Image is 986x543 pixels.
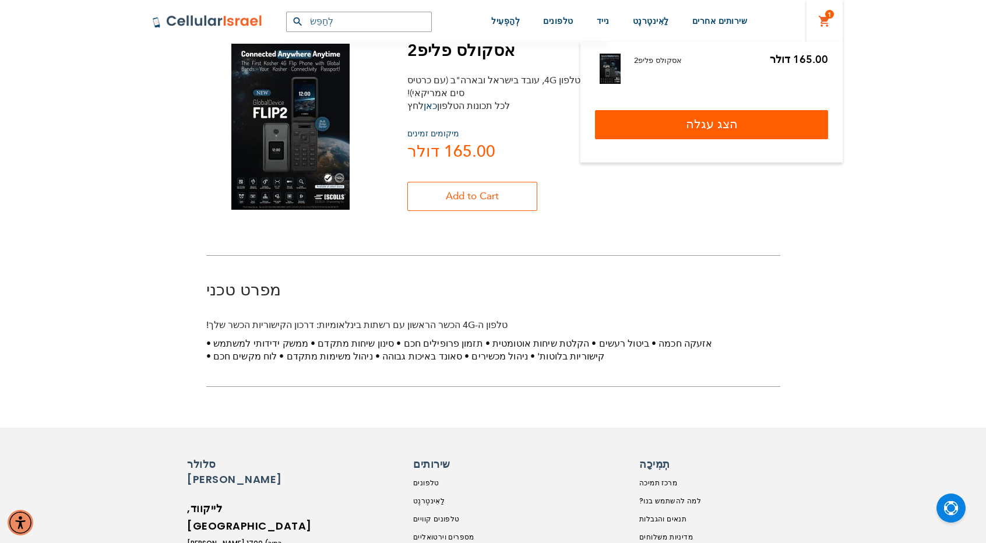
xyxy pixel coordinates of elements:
a: הצג עגלה [595,110,828,139]
font: סאונד באיכות גבוהה [382,350,462,363]
font: הצג עגלה [686,116,738,133]
font: מספרים וירטואליים [413,532,474,542]
font: תזמון פרופילים חכם [404,337,483,350]
font: תְמִיכָה [639,457,670,471]
font: ממשק ידידותי למשתמש [213,337,308,350]
font: טלפון ה-4G הכשר הראשון עם רשתות בינלאומיות: דרכון הקישוריות הכשר שלך! [206,319,508,332]
font: לכל תכונות הטלפון [437,100,510,112]
font: ניהול משימות מתקדם [287,350,373,363]
input: לְחַפֵּשׂ [286,12,432,32]
font: תנאים והגבלות [639,514,686,524]
font: 1 [827,10,832,19]
a: אסקולס פליפ2 [634,55,682,66]
font: לוח מקשים חכם [213,350,277,363]
font: טלפונים קוויים [413,514,460,524]
font: לְהַפְעִיל [491,16,520,27]
img: לוגו סלולר ישראל [152,15,263,29]
font: לחץ [407,100,424,112]
a: למה להשתמש בנו? [639,496,701,506]
font: אזעקה חכמה [658,337,712,350]
font: מרכז תמיכה [639,478,677,488]
a: תנאים והגבלות [639,514,701,524]
font: 165.00 דולר [407,140,495,163]
font: ניהול מכשירים [471,350,528,363]
font: לַאִינטֶרנֶט [413,496,445,506]
a: מדיניות משלוחים [639,532,701,542]
font: 165.00 דולר [770,52,828,67]
a: מפרט טכני [206,279,281,301]
a: טלפונים [413,478,519,488]
font: לַאִינטֶרנֶט [633,16,669,27]
font: שירותים אחרים [692,16,748,27]
font: קישוריות בלוטות' [537,350,604,363]
a: אסקולס פליפ2 [595,54,625,84]
font: אסקולס פליפ2 [407,40,516,62]
a: לַאִינטֶרנֶט [413,496,519,506]
a: מרכז תמיכה [639,478,701,488]
font: טלפון 4G, עובד בישראל ובארה"ב (עם כרטיס סים אמריקאי)! [407,74,580,100]
form: הוסף לעגלה [407,182,588,211]
a: מיקומים זמינים [407,128,459,139]
a: 1 [818,15,831,29]
font: לייקווד, [GEOGRAPHIC_DATA] [187,501,312,533]
font: סינון שיחות מתקדם [318,337,394,350]
font: ביטול רעשים [599,337,649,350]
font: טלפונים [413,478,439,488]
div: תפריט נגישות [8,510,33,535]
font: שירותים [413,457,450,471]
img: אסקולס פליפ2 [600,54,621,84]
button: Add to Cart [407,182,537,211]
a: מספרים וירטואליים [413,532,519,542]
font: טלפונים [543,16,573,27]
font: סלולר [PERSON_NAME] [187,457,282,486]
font: נייד [597,16,610,27]
a: טלפונים קוויים [413,514,519,524]
font: מדיניות משלוחים [639,532,693,542]
font: הקלטת שיחות אוטומטית [492,337,589,350]
span: Add to Cart [446,185,499,208]
img: אסקולס פליפ2 [231,41,350,210]
a: כאן [424,100,437,112]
